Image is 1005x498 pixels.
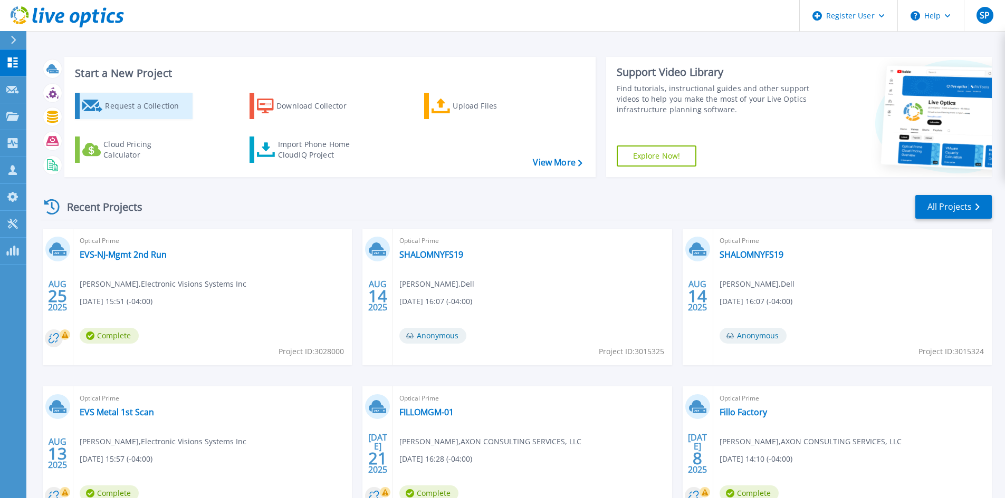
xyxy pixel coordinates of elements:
[918,346,984,357] span: Project ID: 3015324
[617,83,813,115] div: Find tutorials, instructional guides and other support videos to help you make the most of your L...
[399,235,665,247] span: Optical Prime
[720,296,792,307] span: [DATE] 16:07 (-04:00)
[399,328,466,344] span: Anonymous
[980,11,990,19] span: SP
[80,296,152,307] span: [DATE] 15:51 (-04:00)
[80,278,246,290] span: [PERSON_NAME] , Electronic Visions Systems Inc
[368,454,387,463] span: 21
[80,393,346,404] span: Optical Prime
[424,93,542,119] a: Upload Files
[47,277,68,315] div: AUG 2025
[75,93,193,119] a: Request a Collection
[103,139,188,160] div: Cloud Pricing Calculator
[617,65,813,79] div: Support Video Library
[688,291,707,300] span: 14
[399,278,474,290] span: [PERSON_NAME] , Dell
[368,291,387,300] span: 14
[75,136,193,163] a: Cloud Pricing Calculator
[720,278,795,290] span: [PERSON_NAME] , Dell
[720,436,902,447] span: [PERSON_NAME] , AXON CONSULTING SERVICES, LLC
[687,434,707,473] div: [DATE] 2025
[720,328,787,344] span: Anonymous
[399,296,472,307] span: [DATE] 16:07 (-04:00)
[399,436,581,447] span: [PERSON_NAME] , AXON CONSULTING SERVICES, LLC
[41,194,157,220] div: Recent Projects
[48,449,67,458] span: 13
[453,95,537,116] div: Upload Files
[687,277,707,315] div: AUG 2025
[80,407,154,417] a: EVS Metal 1st Scan
[915,195,992,219] a: All Projects
[80,328,139,344] span: Complete
[80,249,167,260] a: EVS-NJ-Mgmt 2nd Run
[720,407,767,417] a: Fillo Factory
[720,235,985,247] span: Optical Prime
[279,346,344,357] span: Project ID: 3028000
[399,249,463,260] a: SHALOMNYFS19
[720,393,985,404] span: Optical Prime
[399,393,665,404] span: Optical Prime
[80,436,246,447] span: [PERSON_NAME] , Electronic Visions Systems Inc
[368,277,388,315] div: AUG 2025
[48,291,67,300] span: 25
[250,93,367,119] a: Download Collector
[720,453,792,465] span: [DATE] 14:10 (-04:00)
[720,249,783,260] a: SHALOMNYFS19
[276,95,361,116] div: Download Collector
[399,453,472,465] span: [DATE] 16:28 (-04:00)
[693,454,702,463] span: 8
[105,95,189,116] div: Request a Collection
[533,158,582,168] a: View More
[617,145,697,167] a: Explore Now!
[75,67,582,79] h3: Start a New Project
[47,434,68,473] div: AUG 2025
[399,407,454,417] a: FILLOMGM-01
[368,434,388,473] div: [DATE] 2025
[80,453,152,465] span: [DATE] 15:57 (-04:00)
[278,139,360,160] div: Import Phone Home CloudIQ Project
[599,346,664,357] span: Project ID: 3015325
[80,235,346,247] span: Optical Prime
